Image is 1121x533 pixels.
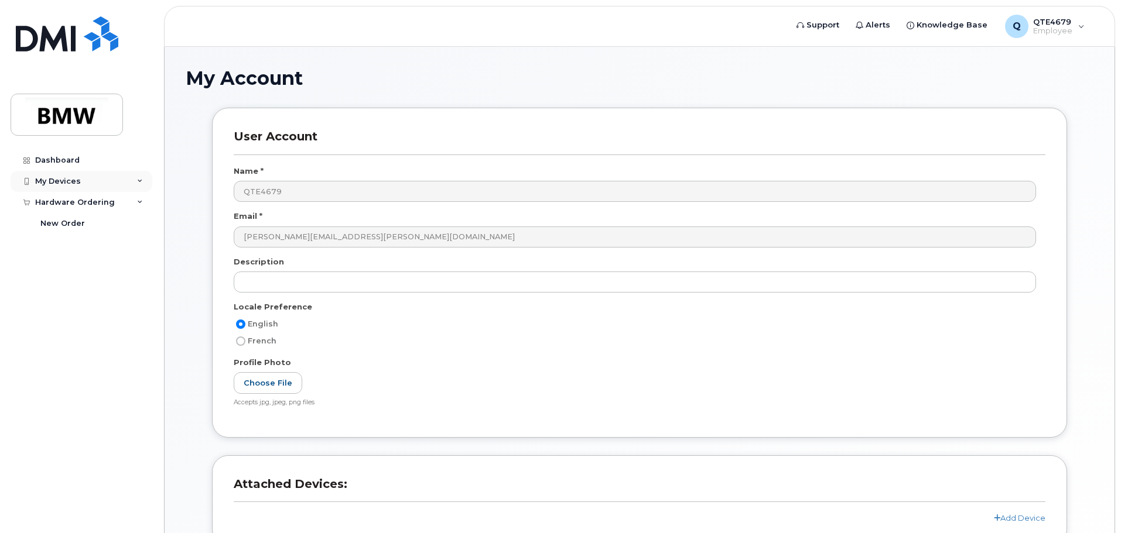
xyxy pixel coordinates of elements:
label: Description [234,256,284,267]
iframe: Messenger Launcher [1070,482,1112,524]
label: Choose File [234,372,302,394]
a: Add Device [994,513,1045,522]
label: Email * [234,211,262,222]
input: English [236,319,245,329]
h1: My Account [186,68,1093,88]
span: English [248,319,278,328]
div: Accepts jpg, jpeg, png files [234,398,1036,407]
h3: Attached Devices: [234,477,1045,502]
input: French [236,336,245,346]
h3: User Account [234,129,1045,154]
label: Locale Preference [234,301,312,312]
span: French [248,336,276,345]
label: Name * [234,166,264,177]
label: Profile Photo [234,357,291,368]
